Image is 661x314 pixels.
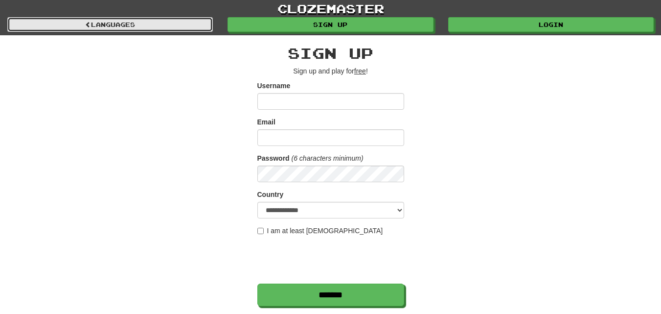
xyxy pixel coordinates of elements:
iframe: reCAPTCHA [257,241,406,279]
a: Sign up [228,17,433,32]
label: Email [257,117,275,127]
input: I am at least [DEMOGRAPHIC_DATA] [257,228,264,234]
label: Username [257,81,291,91]
u: free [354,67,366,75]
em: (6 characters minimum) [292,154,364,162]
label: Password [257,153,290,163]
label: I am at least [DEMOGRAPHIC_DATA] [257,226,383,236]
p: Sign up and play for ! [257,66,404,76]
label: Country [257,190,284,199]
h2: Sign up [257,45,404,61]
a: Login [448,17,654,32]
a: Languages [7,17,213,32]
